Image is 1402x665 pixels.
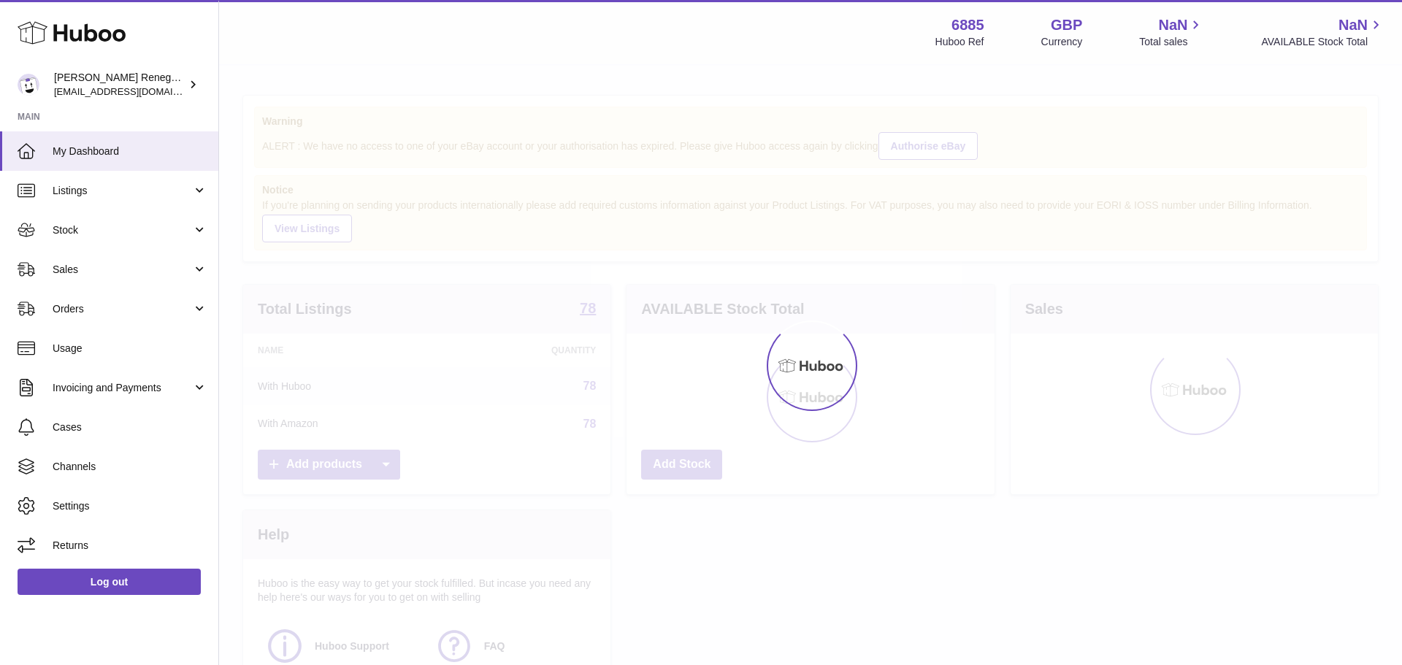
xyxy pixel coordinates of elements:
span: Sales [53,263,192,277]
span: NaN [1158,15,1187,35]
a: NaN AVAILABLE Stock Total [1261,15,1384,49]
a: NaN Total sales [1139,15,1204,49]
a: Log out [18,569,201,595]
div: Currency [1041,35,1083,49]
span: Orders [53,302,192,316]
div: [PERSON_NAME] Renegade Productions -UK account [54,71,185,99]
span: Usage [53,342,207,355]
span: My Dashboard [53,145,207,158]
strong: 6885 [951,15,984,35]
span: NaN [1338,15,1368,35]
span: [EMAIL_ADDRESS][DOMAIN_NAME] [54,85,215,97]
span: Returns [53,539,207,553]
span: Settings [53,499,207,513]
span: Invoicing and Payments [53,381,192,395]
strong: GBP [1051,15,1082,35]
div: Huboo Ref [935,35,984,49]
span: Total sales [1139,35,1204,49]
img: internalAdmin-6885@internal.huboo.com [18,74,39,96]
span: Channels [53,460,207,474]
span: Cases [53,420,207,434]
span: Listings [53,184,192,198]
span: Stock [53,223,192,237]
span: AVAILABLE Stock Total [1261,35,1384,49]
